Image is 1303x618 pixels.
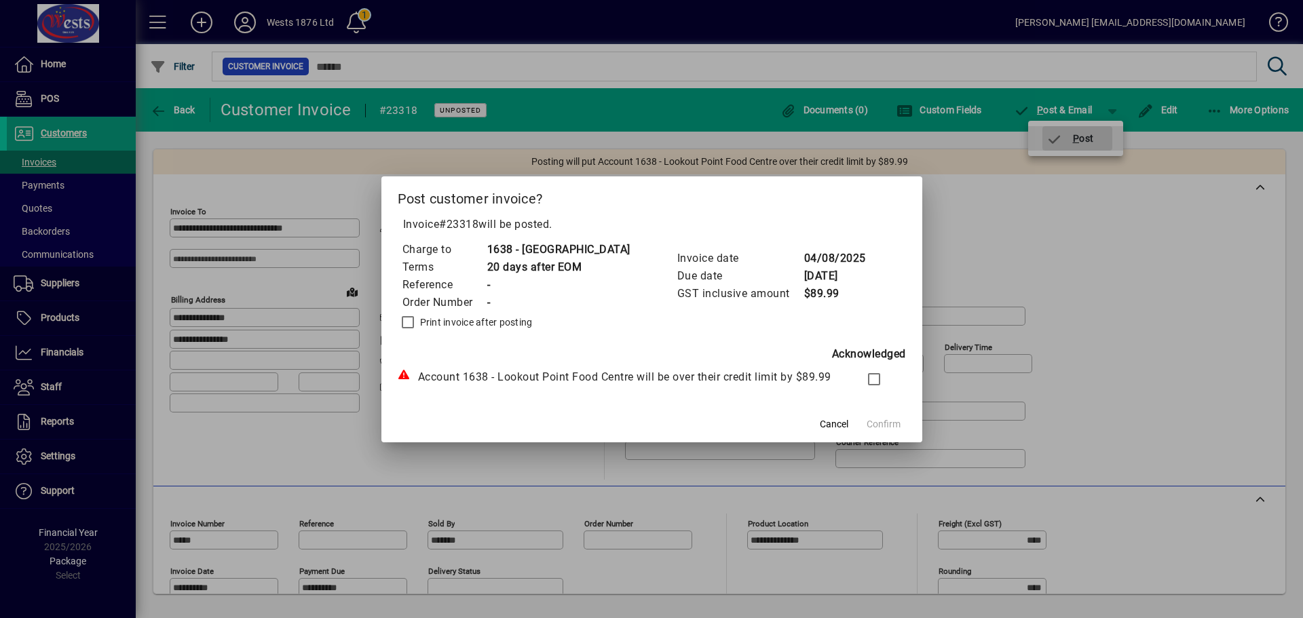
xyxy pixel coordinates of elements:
[417,315,533,329] label: Print invoice after posting
[804,267,866,285] td: [DATE]
[804,285,866,303] td: $89.99
[487,241,630,258] td: 1638 - [GEOGRAPHIC_DATA]
[812,412,856,437] button: Cancel
[402,276,487,294] td: Reference
[677,285,804,303] td: GST inclusive amount
[398,346,906,362] div: Acknowledged
[677,267,804,285] td: Due date
[677,250,804,267] td: Invoice date
[402,241,487,258] td: Charge to
[487,258,630,276] td: 20 days after EOM
[487,294,630,311] td: -
[402,258,487,276] td: Terms
[402,294,487,311] td: Order Number
[820,417,848,431] span: Cancel
[398,216,906,233] p: Invoice will be posted .
[398,369,841,385] div: Account 1638 - Lookout Point Food Centre will be over their credit limit by $89.99
[439,218,478,231] span: #23318
[381,176,922,216] h2: Post customer invoice?
[804,250,866,267] td: 04/08/2025
[487,276,630,294] td: -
